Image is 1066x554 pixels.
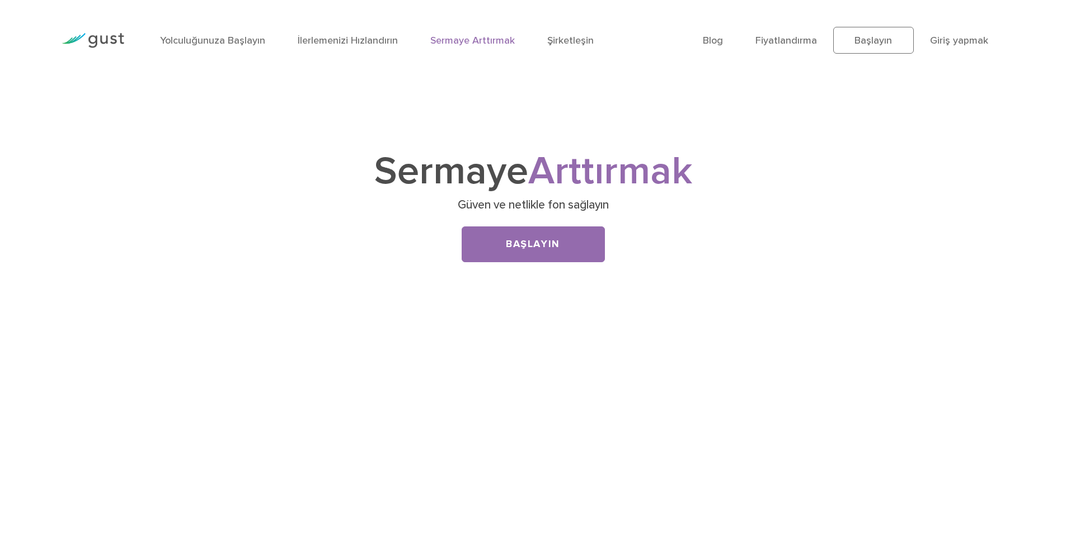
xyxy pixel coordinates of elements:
[528,148,692,195] font: Arttırmak
[930,35,988,46] a: Giriş yapmak
[854,35,892,46] font: Başlayın
[458,198,609,212] font: Güven ve netlikle fon sağlayın
[374,148,528,195] font: Sermaye
[506,238,560,250] font: Başlayın
[833,27,914,54] a: Başlayın
[462,226,605,262] a: Başlayın
[547,35,594,46] a: Şirketleşin
[755,35,817,46] a: Fiyatlandırma
[62,33,124,48] img: Gust Logo
[298,35,398,46] a: İlerlemenizi Hızlandırın
[160,35,265,46] a: Yolculuğunuza Başlayın
[703,35,723,46] a: Blog
[430,35,515,46] a: Sermaye Arttırmak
